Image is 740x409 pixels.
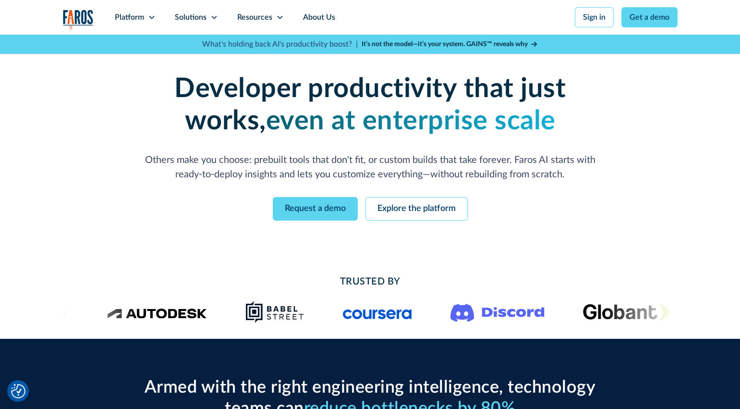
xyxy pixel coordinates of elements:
p: What's holding back AI's productivity boost? | [202,38,358,50]
img: Revisit consent button [11,384,25,398]
strong: It’s not the model—it’s your system. GAINS™ reveals why [362,41,528,48]
strong: even at enterprise scale [266,108,556,135]
img: Logo of the design software company Autodesk. [107,306,207,319]
img: Globant's logo [583,303,672,321]
div: Solutions [175,12,206,23]
img: Logo of the online learning platform Coursera. [343,304,412,320]
img: Babel Street logo png [245,300,304,323]
a: Sign in [575,7,614,27]
a: Explore the platform [365,197,468,221]
p: Others make you choose: prebuilt tools that don't fit, or custom builds that take forever. Faros ... [140,153,601,182]
a: Get a demo [621,7,678,27]
a: Request a demo [273,197,358,221]
button: Cookie Settings [11,384,25,398]
h2: Trusted By [140,274,601,289]
div: Resources [237,12,272,23]
a: It’s not the model—it’s your system. GAINS™ reveals why [362,39,538,50]
div: Platform [115,12,144,23]
img: Logo of the communication platform Discord. [450,302,545,322]
strong: Developer productivity that just works, [174,75,566,135]
img: Logo of the analytics and reporting company Faros. [63,10,94,29]
a: home [63,10,94,29]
